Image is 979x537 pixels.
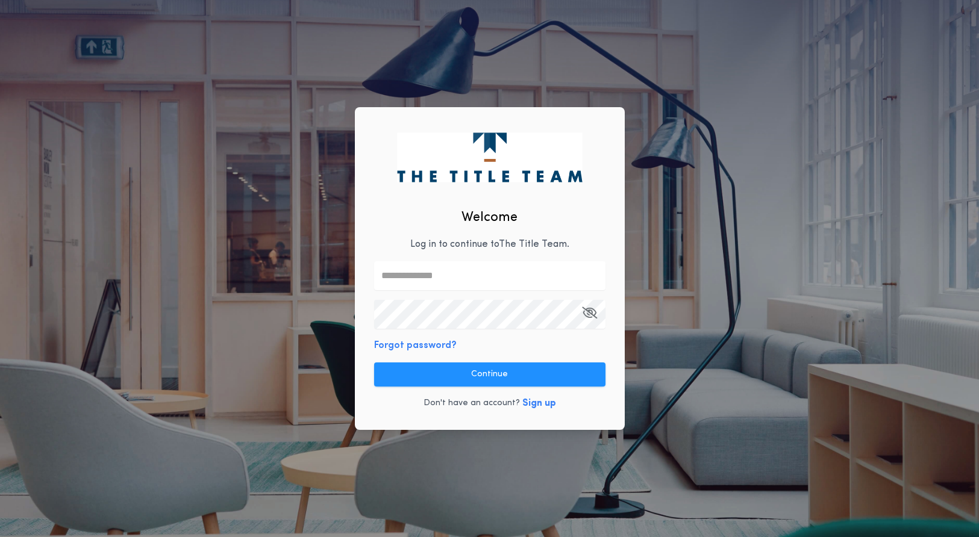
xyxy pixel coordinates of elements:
[522,396,556,411] button: Sign up
[397,132,582,182] img: logo
[410,237,569,252] p: Log in to continue to The Title Team .
[374,362,605,386] button: Continue
[424,397,520,409] p: Don't have an account?
[461,208,518,228] h2: Welcome
[374,338,457,353] button: Forgot password?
